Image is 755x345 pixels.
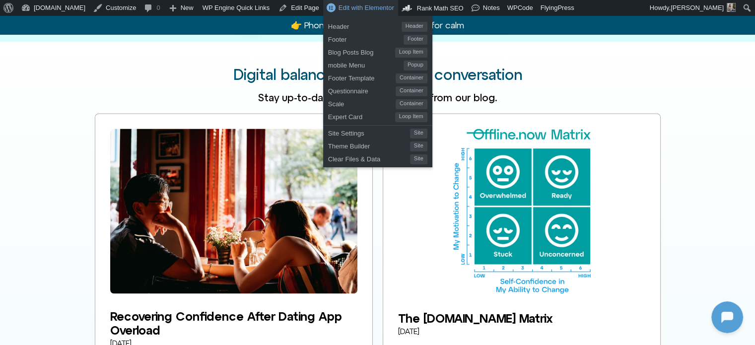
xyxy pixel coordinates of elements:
span: Header [402,22,427,32]
a: Theme BuilderSite [323,138,432,151]
a: ScaleContainer [323,96,432,109]
span: Site [410,141,427,151]
a: Expert CardLoop Item [323,109,432,122]
span: Popup [404,61,427,70]
span: Container [396,99,427,109]
h2: Digital balance is an ongoing conversation [233,67,522,83]
a: Clear Files & DataSite [323,151,432,164]
a: Recovering Confidence After Dating App Overload [110,309,342,337]
span: Blog Posts Blog [328,45,395,58]
svg: Close Chatbot Button [173,4,190,21]
a: FooterFooter [323,32,432,45]
h1: [DOMAIN_NAME] [62,197,137,211]
a: The [DOMAIN_NAME] Matrix [398,311,552,325]
span: Site [410,154,427,164]
a: Blog Posts BlogLoop Item [323,45,432,58]
a: mobile MenuPopup [323,58,432,70]
span: Footer Template [328,70,396,83]
span: Loop Item [395,112,427,122]
span: Questionnaire [328,83,396,96]
span: Site [410,129,427,138]
span: Footer [328,32,404,45]
textarea: Message Input [17,258,154,268]
a: Site SettingsSite [323,126,432,138]
span: Footer [404,35,427,45]
a: 👉 Phone stress? Try a2-step quizfor calm [291,20,464,30]
a: HeaderHeader [323,19,432,32]
span: Container [396,73,427,83]
iframe: Botpress [711,301,743,333]
svg: Voice Input Button [170,255,186,271]
span: Clear Files & Data [328,151,410,164]
span: Expert Card [328,109,395,122]
img: Illustration of the Offline.now Matrix, a digital wellbeing tool based on digital wellbeing and h... [398,129,645,293]
span: Edit with Elementor [339,4,394,11]
span: [PERSON_NAME] [671,4,724,11]
span: Container [396,86,427,96]
span: Scale [328,96,396,109]
a: [DATE] [398,327,419,336]
span: Rank Math SEO [417,4,464,12]
span: Header [328,19,402,32]
span: Theme Builder [328,138,410,151]
button: Expand Header Button [2,2,196,23]
h2: [DOMAIN_NAME] [29,6,152,19]
a: Footer TemplateContainer [323,70,432,83]
a: QuestionnaireContainer [323,83,432,96]
time: [DATE] [398,327,419,335]
span: Stay up-to-date with news and tips from our blog. [258,92,497,103]
img: Image for Recovering Confidence After Dating App Overload. Two people on a date [110,129,357,293]
svg: Restart Conversation Button [156,4,173,21]
span: Site Settings [328,126,410,138]
img: N5FCcHC.png [79,147,119,187]
span: mobile Menu [328,58,404,70]
span: Loop Item [395,48,427,58]
img: N5FCcHC.png [9,5,25,21]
